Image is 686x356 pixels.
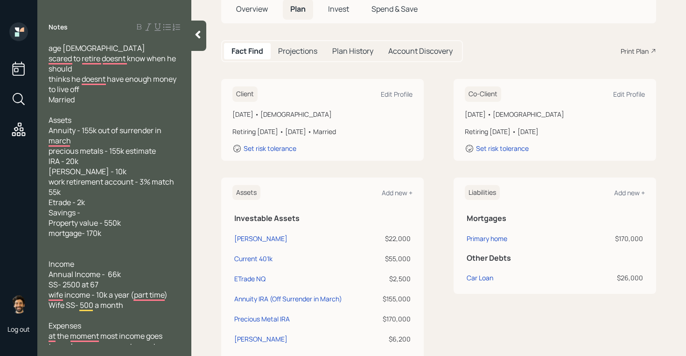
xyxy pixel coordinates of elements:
div: Precious Metal IRA [234,314,290,324]
div: Retiring [DATE] • [DATE] • Married [232,127,413,136]
div: ETrade NQ [234,274,266,284]
h5: Mortgages [467,214,643,223]
h6: Client [232,86,258,102]
div: Current 401k [234,254,273,263]
div: Annuity IRA (Off Surrender in March) [234,294,342,304]
div: $170,000 [572,234,643,243]
span: Plan [290,4,306,14]
div: Add new + [382,188,413,197]
span: Assets Annuity - 155k out of surrender in march precious metals - 155k estimate IRA - 20k [PERSON... [49,115,175,238]
div: Print Plan [621,46,649,56]
label: Notes [49,22,68,32]
span: age [DEMOGRAPHIC_DATA] scared to retire doesnt know when he should thinks he doesnt have enough m... [49,43,178,105]
div: $2,500 [373,274,411,284]
span: Invest [328,4,349,14]
div: [PERSON_NAME] [234,334,287,344]
img: eric-schwartz-headshot.png [9,295,28,313]
div: [PERSON_NAME] [234,234,287,243]
h5: Account Discovery [388,47,453,56]
span: Income Annual Income - 66k SS- 2500 at 67 wife income - 10k a year (part time) Wife SS- 500 a month [49,259,168,310]
div: Edit Profile [613,90,645,99]
div: Retiring [DATE] • [DATE] [465,127,645,136]
div: Car Loan [467,273,493,283]
h5: Investable Assets [234,214,411,223]
div: $170,000 [373,314,411,324]
h6: Co-Client [465,86,501,102]
h6: Liabilities [465,185,500,200]
div: $22,000 [373,234,411,243]
div: Primary home [467,234,507,243]
h5: Other Debts [467,254,643,263]
div: $26,000 [572,273,643,283]
div: $155,000 [373,294,411,304]
div: Add new + [614,188,645,197]
div: $6,200 [373,334,411,344]
span: Expenses at the moment most income goes towards expenses so not room to save [49,320,177,351]
span: Spend & Save [371,4,418,14]
h6: Assets [232,185,260,200]
span: Overview [236,4,268,14]
h5: Projections [278,47,317,56]
div: [DATE] • [DEMOGRAPHIC_DATA] [465,109,645,119]
h5: Fact Find [231,47,263,56]
div: Set risk tolerance [244,144,296,153]
div: Set risk tolerance [476,144,529,153]
div: Edit Profile [381,90,413,99]
h5: Plan History [332,47,373,56]
div: $55,000 [373,254,411,263]
div: [DATE] • [DEMOGRAPHIC_DATA] [232,109,413,119]
div: Log out [7,325,30,334]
